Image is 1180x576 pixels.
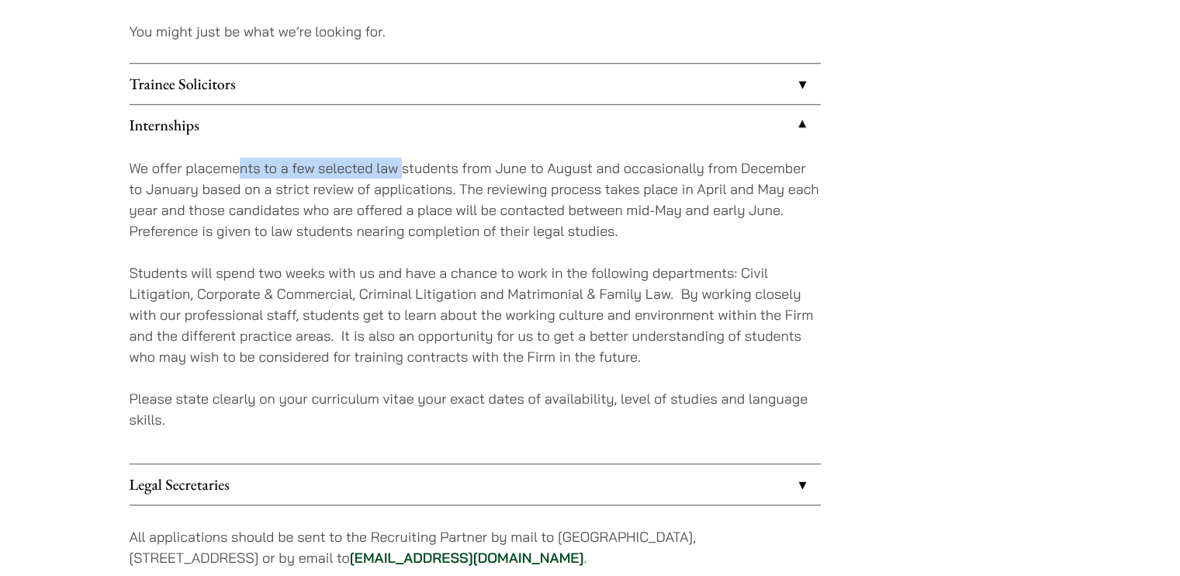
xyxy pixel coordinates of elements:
p: Please state clearly on your curriculum vitae your exact dates of availability, level of studies ... [130,388,821,430]
a: Internships [130,105,821,145]
div: Internships [130,145,821,463]
p: We offer placements to a few selected law students from June to August and occasionally from Dece... [130,158,821,241]
a: [EMAIL_ADDRESS][DOMAIN_NAME] [350,549,584,567]
p: You might just be what we’re looking for. [130,21,821,42]
a: Trainee Solicitors [130,64,821,104]
a: Legal Secretaries [130,464,821,505]
p: Students will spend two weeks with us and have a chance to work in the following departments: Civ... [130,262,821,367]
p: All applications should be sent to the Recruiting Partner by mail to [GEOGRAPHIC_DATA], [STREET_A... [130,526,821,568]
